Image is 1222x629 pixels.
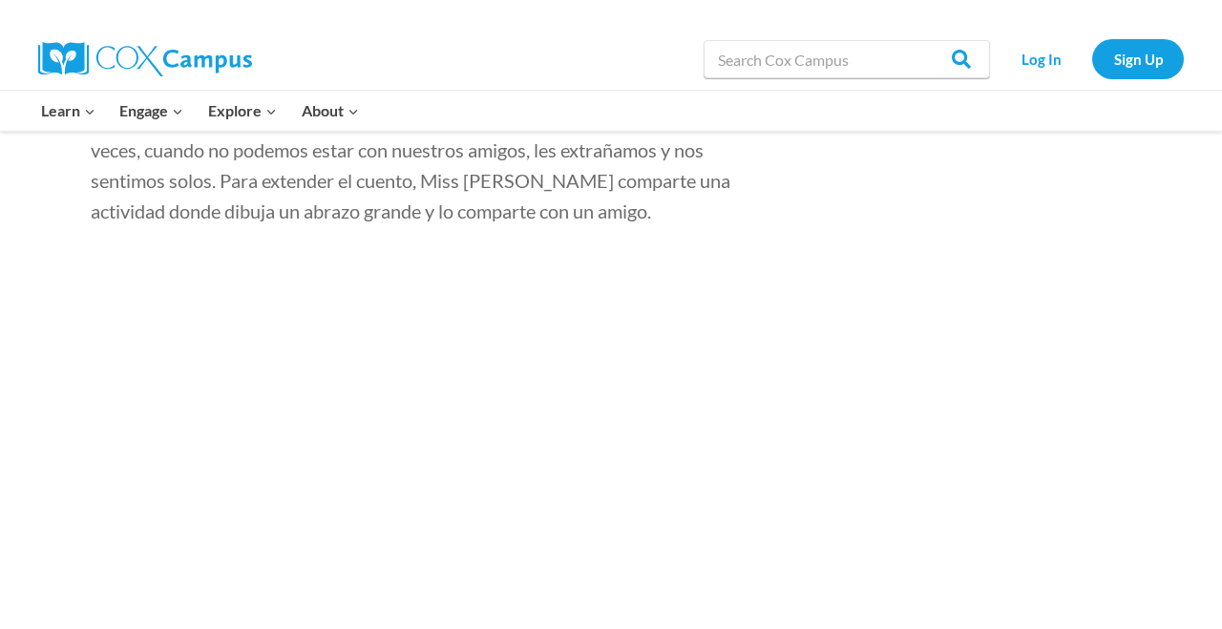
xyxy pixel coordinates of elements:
[91,77,737,222] span: , [PERSON_NAME] y [PERSON_NAME] están solos y tristes. Pero al final del cuento, están juntos y s...
[29,91,370,131] nav: Primary Navigation
[704,40,990,78] input: Search Cox Campus
[1000,39,1083,78] a: Log In
[108,91,197,131] button: Child menu of Engage
[1000,39,1184,78] nav: Secondary Navigation
[1092,39,1184,78] a: Sign Up
[196,91,289,131] button: Child menu of Explore
[38,42,252,76] img: Cox Campus
[289,91,371,131] button: Child menu of About
[91,264,702,608] iframe: <span data-mce-type="bookmark" style="display: inline-block; width: 0px; overflow: hidden; line-h...
[29,91,108,131] button: Child menu of Learn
